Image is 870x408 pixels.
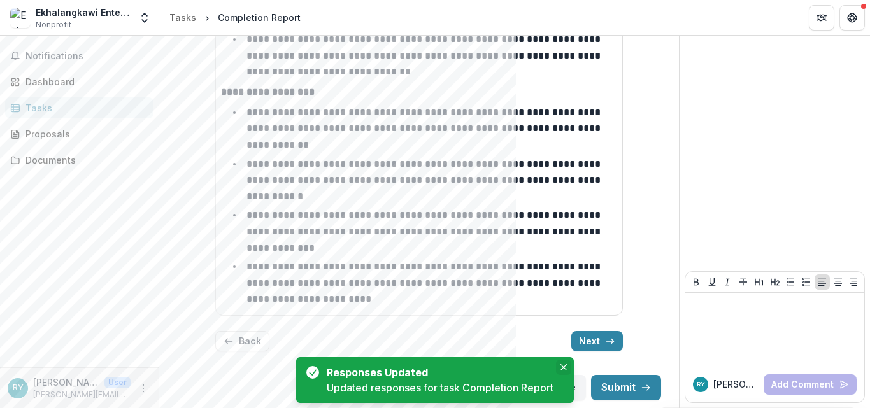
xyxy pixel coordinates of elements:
button: Align Left [815,274,830,290]
p: User [104,377,131,388]
button: Heading 2 [767,274,783,290]
div: Tasks [169,11,196,24]
a: Dashboard [5,71,153,92]
div: Dashboard [25,75,143,88]
button: Add Comment [764,374,857,395]
button: Align Right [846,274,861,290]
button: Heading 1 [752,274,767,290]
button: Notifications [5,46,153,66]
div: Responses Updated [327,365,548,380]
div: Rebecca Yau [13,384,24,392]
div: Documents [25,153,143,167]
button: Submit [591,375,661,400]
button: Back [215,331,269,351]
button: Underline [704,274,720,290]
p: [PERSON_NAME][EMAIL_ADDRESS][DOMAIN_NAME] [33,389,131,400]
button: Open entity switcher [136,5,153,31]
nav: breadcrumb [164,8,306,27]
button: Ordered List [799,274,814,290]
button: Close [556,360,571,375]
a: Tasks [5,97,153,118]
button: Bullet List [783,274,798,290]
span: Notifications [25,51,148,62]
button: Bold [688,274,704,290]
div: Completion Report [218,11,301,24]
button: Partners [809,5,834,31]
a: Tasks [164,8,201,27]
button: Next [571,331,623,351]
button: Italicize [720,274,735,290]
p: [PERSON_NAME] [33,376,99,389]
a: Proposals [5,123,153,144]
p: [PERSON_NAME] [713,377,759,391]
button: Align Center [831,274,846,290]
button: More [136,381,151,396]
span: Nonprofit [36,19,71,31]
div: Tasks [25,101,143,115]
div: Ekhalangkawi Enterprise [36,6,131,19]
div: Rebecca Yau [697,381,705,388]
img: Ekhalangkawi Enterprise [10,8,31,28]
div: Updated responses for task Completion Report [327,380,553,395]
a: Documents [5,150,153,171]
button: Get Help [839,5,865,31]
button: Strike [736,274,751,290]
div: Proposals [25,127,143,141]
